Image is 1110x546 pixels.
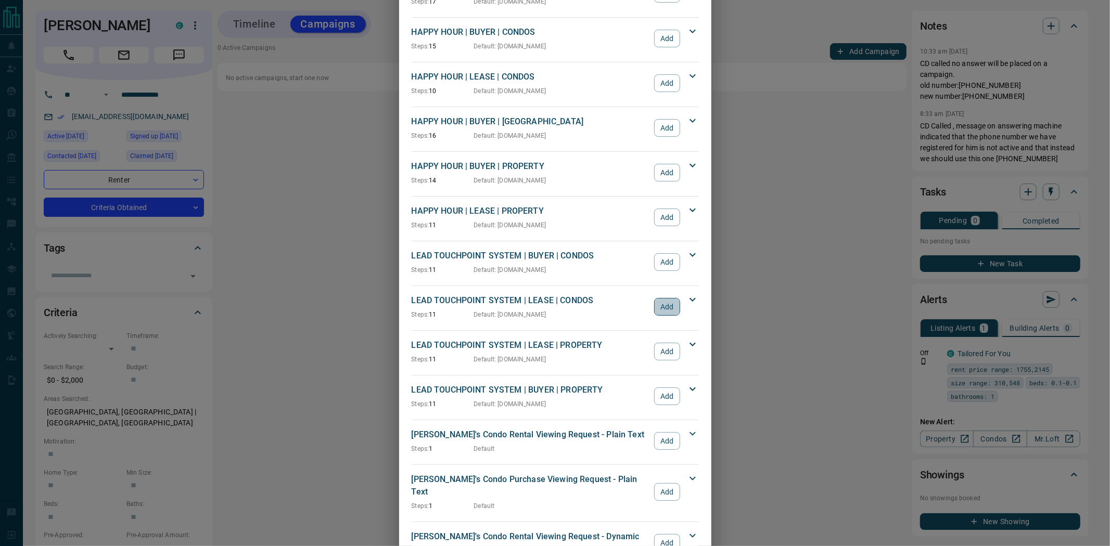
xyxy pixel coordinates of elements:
button: Add [654,387,680,405]
span: Steps: [412,445,429,452]
div: LEAD TOUCHPOINT SYSTEM | LEASE | PROPERTYSteps:11Default: [DOMAIN_NAME]Add [412,337,699,366]
p: LEAD TOUCHPOINT SYSTEM | LEASE | PROPERTY [412,339,649,352]
p: 11 [412,220,474,230]
p: Default : [DOMAIN_NAME] [474,42,546,51]
p: 1 [412,444,474,453]
button: Add [654,30,680,47]
span: Steps: [412,356,429,363]
p: HAPPY HOUR | LEASE | PROPERTY [412,205,649,217]
div: LEAD TOUCHPOINT SYSTEM | LEASE | CONDOSSteps:11Default: [DOMAIN_NAME]Add [412,292,699,321]
p: 11 [412,265,474,275]
button: Add [654,74,680,92]
p: 16 [412,131,474,140]
p: [PERSON_NAME]'s Condo Rental Viewing Request - Plain Text [412,428,649,441]
button: Add [654,164,680,181]
p: [PERSON_NAME]'s Condo Rental Viewing Request - Dynamic [412,530,649,543]
p: 10 [412,86,474,96]
p: Default [474,501,495,511]
p: LEAD TOUCHPOINT SYSTEM | BUYER | PROPERTY [412,384,649,396]
div: HAPPY HOUR | BUYER | [GEOGRAPHIC_DATA]Steps:16Default: [DOMAIN_NAME]Add [412,113,699,142]
p: Default : [DOMAIN_NAME] [474,310,546,319]
p: Default : [DOMAIN_NAME] [474,131,546,140]
div: LEAD TOUCHPOINT SYSTEM | BUYER | PROPERTYSteps:11Default: [DOMAIN_NAME]Add [412,382,699,411]
p: Default : [DOMAIN_NAME] [474,176,546,185]
span: Steps: [412,132,429,139]
p: LEAD TOUCHPOINT SYSTEM | LEASE | CONDOS [412,294,649,307]
p: 11 [412,355,474,364]
span: Steps: [412,87,429,95]
p: Default : [DOMAIN_NAME] [474,220,546,230]
div: HAPPY HOUR | BUYER | CONDOSSteps:15Default: [DOMAIN_NAME]Add [412,24,699,53]
p: Default [474,444,495,453]
span: Steps: [412,43,429,50]
p: LEAD TOUCHPOINT SYSTEM | BUYER | CONDOS [412,250,649,262]
button: Add [654,119,680,137]
p: Default : [DOMAIN_NAME] [474,265,546,275]
p: 11 [412,399,474,409]
div: LEAD TOUCHPOINT SYSTEM | BUYER | CONDOSSteps:11Default: [DOMAIN_NAME]Add [412,248,699,277]
button: Add [654,343,680,360]
p: 15 [412,42,474,51]
span: Steps: [412,311,429,318]
button: Add [654,432,680,450]
p: HAPPY HOUR | BUYER | CONDOS [412,26,649,38]
span: Steps: [412,400,429,408]
p: Default : [DOMAIN_NAME] [474,399,546,409]
p: Default : [DOMAIN_NAME] [474,86,546,96]
p: 1 [412,501,474,511]
div: HAPPY HOUR | LEASE | CONDOSSteps:10Default: [DOMAIN_NAME]Add [412,69,699,98]
p: 14 [412,176,474,185]
div: HAPPY HOUR | LEASE | PROPERTYSteps:11Default: [DOMAIN_NAME]Add [412,203,699,232]
p: 11 [412,310,474,319]
div: [PERSON_NAME]'s Condo Purchase Viewing Request - Plain TextSteps:1DefaultAdd [412,471,699,513]
div: [PERSON_NAME]'s Condo Rental Viewing Request - Plain TextSteps:1DefaultAdd [412,426,699,456]
p: HAPPY HOUR | BUYER | PROPERTY [412,160,649,173]
p: HAPPY HOUR | LEASE | CONDOS [412,71,649,83]
span: Steps: [412,222,429,229]
button: Add [654,253,680,271]
span: Steps: [412,266,429,274]
button: Add [654,209,680,226]
span: Steps: [412,502,429,510]
button: Add [654,298,680,316]
p: HAPPY HOUR | BUYER | [GEOGRAPHIC_DATA] [412,115,649,128]
span: Steps: [412,177,429,184]
button: Add [654,483,680,501]
div: HAPPY HOUR | BUYER | PROPERTYSteps:14Default: [DOMAIN_NAME]Add [412,158,699,187]
p: Default : [DOMAIN_NAME] [474,355,546,364]
p: [PERSON_NAME]'s Condo Purchase Viewing Request - Plain Text [412,473,649,498]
